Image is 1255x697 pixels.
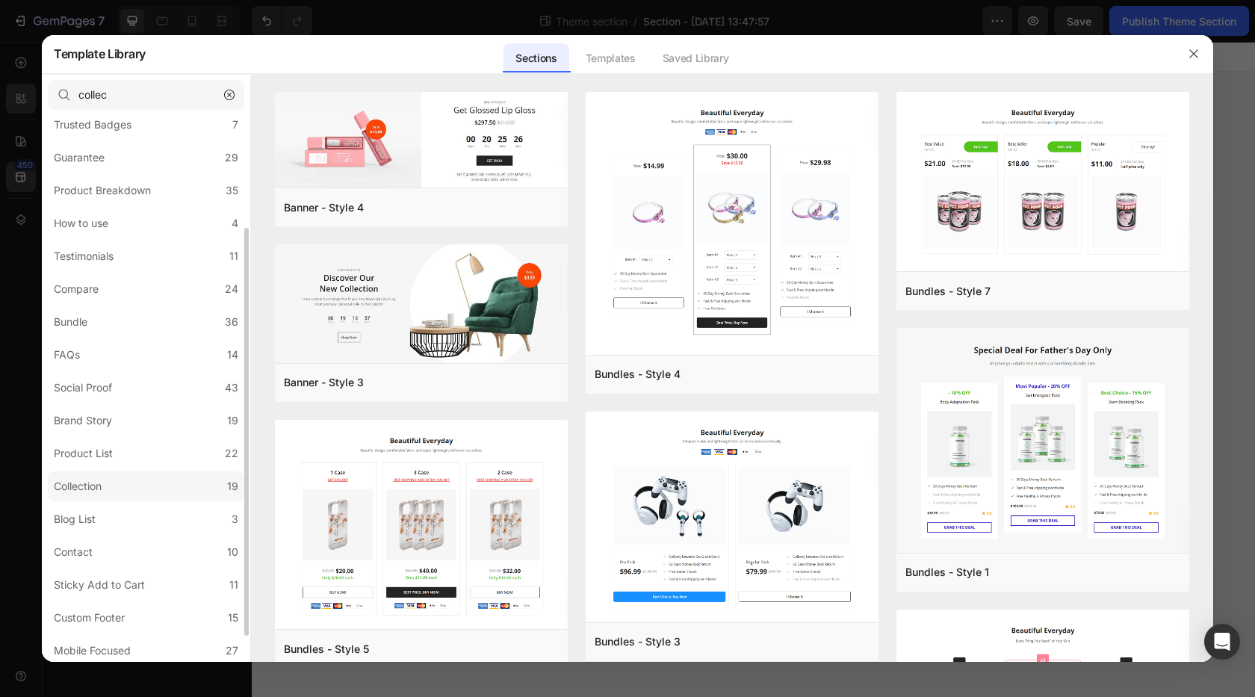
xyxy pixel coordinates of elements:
img: bd5.png [275,420,568,632]
div: 3 [232,510,238,528]
div: 27 [226,642,238,660]
div: FAQs [54,346,80,364]
div: 35 [226,182,238,199]
img: hr4-2.png [275,92,568,191]
div: 10 [227,543,238,561]
div: 36 [225,313,238,331]
div: 19 [227,412,238,430]
div: Bundles - Style 4 [595,365,681,383]
div: Contact [54,543,93,561]
div: 15 [228,609,238,627]
img: hr3-2.png [275,244,568,366]
div: 11 [229,247,238,265]
input: E.g.: Black Friday, Sale, etc. [48,80,244,110]
div: Bundles - Style 1 [905,563,989,581]
div: Custom Footer [54,609,125,627]
div: Templates [574,43,648,73]
div: 24 [225,280,238,298]
div: Guarantee [54,149,105,167]
img: bd3.png [586,412,878,625]
div: 11 [229,576,238,594]
div: Trusted Badges [54,116,131,134]
div: Banner - Style 4 [284,199,364,217]
div: Bundles - Style 3 [595,633,681,651]
div: Saved Library [651,43,741,73]
img: bd7.png [896,92,1189,275]
div: Social Proof [54,379,112,397]
h2: Template Library [54,34,146,73]
div: 4 [232,214,238,232]
div: 19 [227,477,238,495]
div: Blog List [54,510,96,528]
div: Banner - Style 3 [284,374,364,391]
div: Sections [503,43,568,73]
div: Bundles - Style 5 [284,640,369,658]
img: bd4.png [586,92,878,358]
div: 14 [227,346,238,364]
div: 7 [232,116,238,134]
div: Open Intercom Messenger [1204,624,1240,660]
div: Testimonials [54,247,114,265]
div: Sticky Add to Cart [54,576,145,594]
div: 22 [225,444,238,462]
div: Bundle [54,313,87,331]
div: Compare [54,280,99,298]
div: Brand Story [54,412,112,430]
div: Product List [54,444,113,462]
div: Collection [54,477,102,495]
div: 29 [225,149,238,167]
div: Bundles - Style 7 [905,282,991,300]
div: Product Breakdown [54,182,151,199]
img: bd1.png [896,328,1189,555]
div: Drop element here [471,82,551,94]
div: Mobile Focused [54,642,131,660]
div: 43 [225,379,238,397]
div: How to use [54,214,108,232]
